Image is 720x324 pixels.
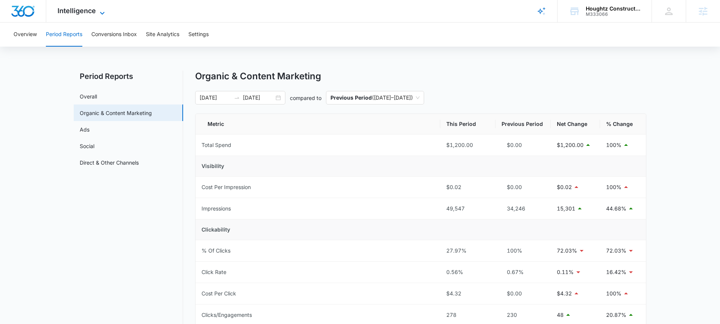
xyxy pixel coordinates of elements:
[234,95,240,101] span: to
[446,183,490,191] div: $0.02
[446,268,490,276] div: 0.56%
[188,23,209,47] button: Settings
[330,94,372,101] p: Previous Period
[586,6,641,12] div: account name
[446,311,490,319] div: 278
[606,247,626,255] p: 72.03%
[600,114,646,135] th: % Change
[502,204,545,213] div: 34,246
[243,94,274,102] input: End date
[496,114,551,135] th: Previous Period
[606,289,621,298] p: 100%
[502,247,545,255] div: 100%
[290,94,321,102] p: compared to
[91,23,137,47] button: Conversions Inbox
[606,141,621,149] p: 100%
[14,23,37,47] button: Overview
[502,311,545,319] div: 230
[202,311,252,319] div: Clicks/Engagements
[202,289,236,298] div: Cost Per Click
[80,159,139,167] a: Direct & Other Channels
[80,92,97,100] a: Overall
[146,23,179,47] button: Site Analytics
[195,71,321,82] h1: Organic & Content Marketing
[502,289,545,298] div: $0.00
[80,126,89,133] a: Ads
[200,94,231,102] input: Start date
[196,220,646,240] td: Clickability
[586,12,641,17] div: account id
[446,247,490,255] div: 27.97%
[202,247,230,255] div: % Of Clicks
[234,95,240,101] span: swap-right
[557,268,574,276] p: 0.11%
[196,114,440,135] th: Metric
[202,268,226,276] div: Click Rate
[557,141,584,149] p: $1,200.00
[196,156,646,177] td: Visibility
[557,204,575,213] p: 15,301
[557,183,572,191] p: $0.02
[202,204,231,213] div: Impressions
[80,142,94,150] a: Social
[606,268,626,276] p: 16.42%
[46,23,82,47] button: Period Reports
[440,114,496,135] th: This Period
[606,183,621,191] p: 100%
[202,141,231,149] div: Total Spend
[502,183,545,191] div: $0.00
[557,289,572,298] p: $4.32
[502,268,545,276] div: 0.67%
[606,204,626,213] p: 44.68%
[74,71,183,82] h2: Period Reports
[502,141,545,149] div: $0.00
[446,204,490,213] div: 49,547
[606,311,626,319] p: 20.87%
[557,247,577,255] p: 72.03%
[557,311,564,319] p: 48
[446,289,490,298] div: $4.32
[80,109,152,117] a: Organic & Content Marketing
[551,114,600,135] th: Net Change
[58,7,96,15] span: Intelligence
[330,91,420,104] span: ( [DATE] – [DATE] )
[446,141,490,149] div: $1,200.00
[202,183,251,191] div: Cost Per Impression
